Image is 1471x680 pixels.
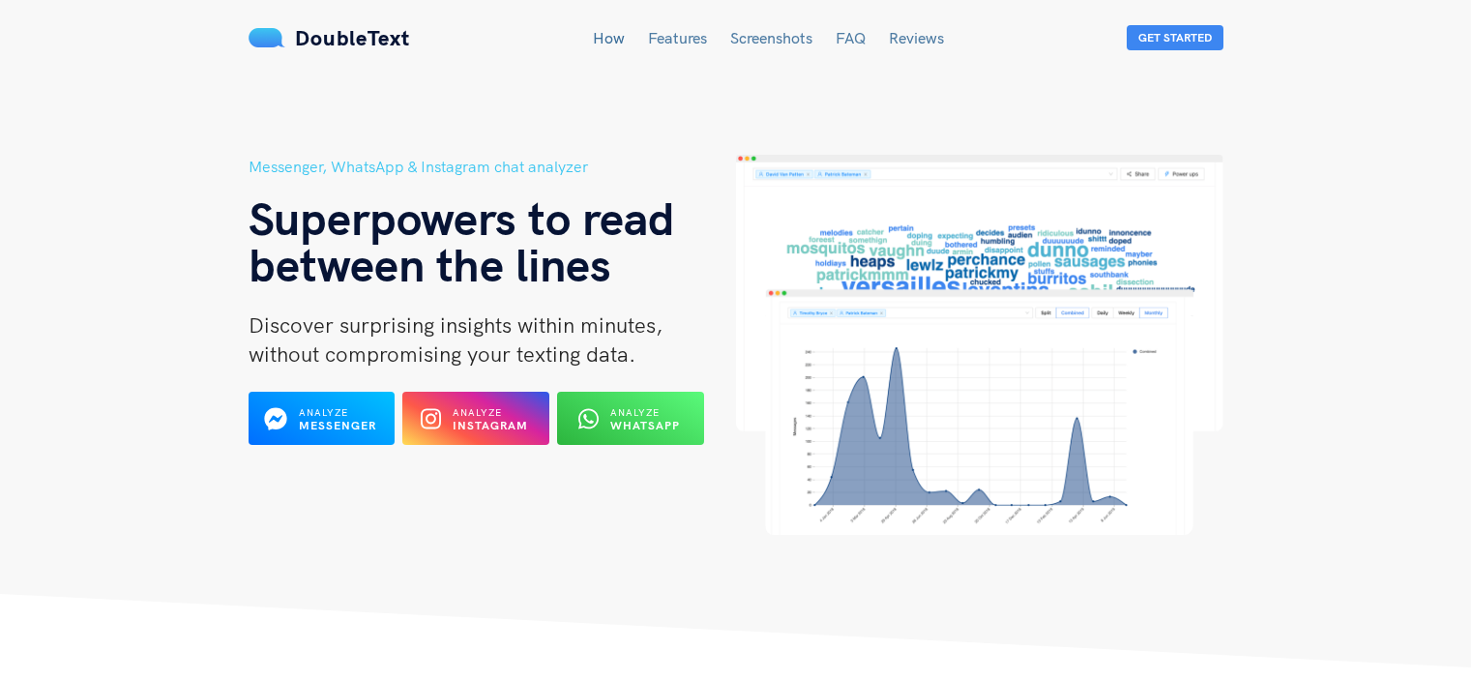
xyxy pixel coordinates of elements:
[249,189,675,247] span: Superpowers to read
[1127,25,1223,50] button: Get Started
[610,418,680,432] b: WhatsApp
[402,392,549,445] button: Analyze Instagram
[736,155,1223,535] img: hero
[249,155,736,179] h5: Messenger, WhatsApp & Instagram chat analyzer
[557,392,704,445] button: Analyze WhatsApp
[249,311,662,339] span: Discover surprising insights within minutes,
[402,417,549,434] a: Analyze Instagram
[249,235,611,293] span: between the lines
[648,28,707,47] a: Features
[453,406,502,419] span: Analyze
[249,28,285,47] img: mS3x8y1f88AAAAABJRU5ErkJggg==
[730,28,812,47] a: Screenshots
[889,28,944,47] a: Reviews
[610,406,660,419] span: Analyze
[249,24,410,51] a: DoubleText
[593,28,625,47] a: How
[299,406,348,419] span: Analyze
[557,417,704,434] a: Analyze WhatsApp
[299,418,376,432] b: Messenger
[249,340,635,368] span: without compromising your texting data.
[836,28,866,47] a: FAQ
[249,417,396,434] a: Analyze Messenger
[453,418,528,432] b: Instagram
[295,24,410,51] span: DoubleText
[249,392,396,445] button: Analyze Messenger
